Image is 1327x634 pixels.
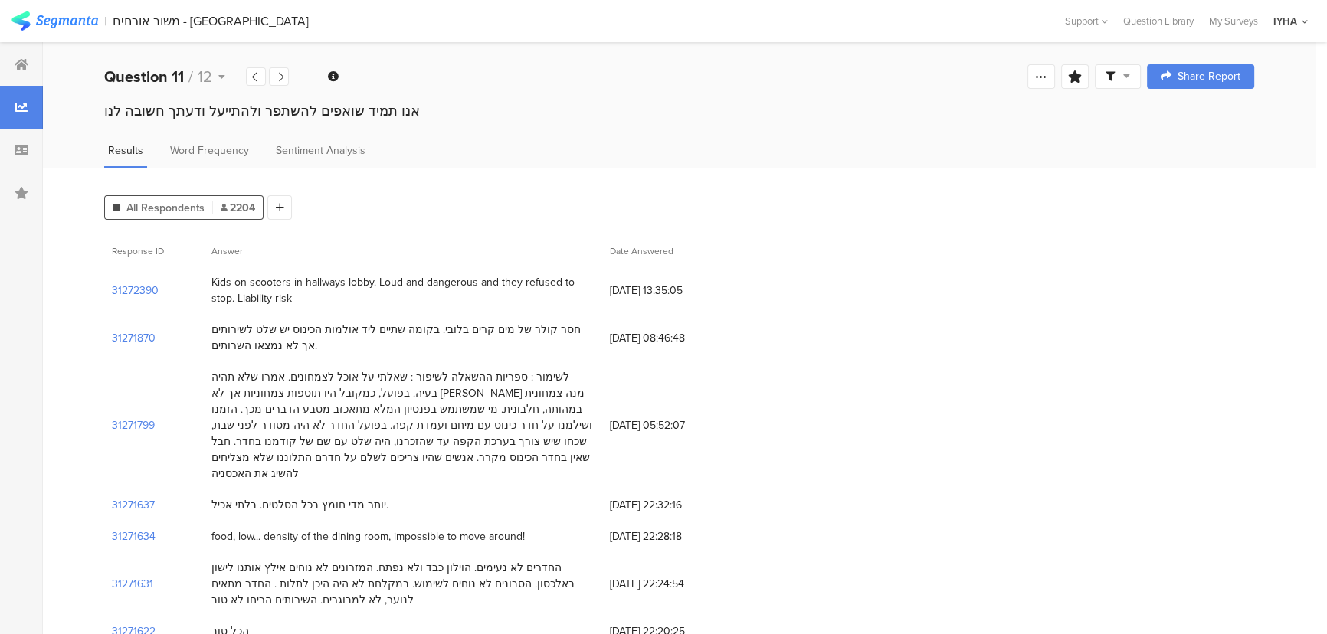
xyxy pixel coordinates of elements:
a: My Surveys [1201,14,1266,28]
div: Support [1065,9,1108,33]
span: [DATE] 05:52:07 [610,417,732,433]
section: 31271799 [112,417,155,433]
div: חסר קולר של מים קרים בלובי. בקומה שתיים ליד אולמות הכינוס יש שלט לשירותים אך לא נמצאו השרותים. [211,322,595,354]
div: לשימור : ספריות ההשאלה לשיפור : שאלתי על אוכל לצמחונים. אמרו שלא תהיה בעיה. בפועל, כמקובל היו תוס... [211,369,595,482]
div: Kids on scooters in hallways lobby. Loud and dangerous and they refused to stop. Liability risk [211,274,595,306]
div: החדרים לא נעימים. הוילון כבד ולא נפתח. המזרונים לא נוחים אילץ אותנו לישון באלכסון. הסבונים לא נוח... [211,560,595,608]
span: Answer [211,244,243,258]
span: Word Frequency [170,142,249,158]
section: 31271870 [112,330,156,346]
span: Share Report [1178,71,1240,82]
span: Date Answered [610,244,673,258]
span: Results [108,142,143,158]
span: 12 [198,65,212,88]
a: Question Library [1116,14,1201,28]
span: [DATE] 22:32:16 [610,497,732,513]
span: Sentiment Analysis [276,142,365,158]
section: 31271634 [112,528,156,544]
b: Question 11 [104,65,184,88]
div: IYHA [1273,14,1297,28]
span: Response ID [112,244,164,258]
div: משוב אורחים - [GEOGRAPHIC_DATA] [113,14,309,28]
div: food, low... density of the dining room, impossible to move around! [211,528,525,544]
div: אנו תמיד שואפים להשתפר ולהתייעל ודעתך חשובה לנו [104,101,1254,121]
div: יותר מדי חומץ בכל הסלטים. בלתי אכיל. [211,497,388,513]
span: [DATE] 13:35:05 [610,283,732,299]
section: 31271631 [112,576,153,592]
span: / [188,65,193,88]
span: [DATE] 22:24:54 [610,576,732,592]
span: [DATE] 22:28:18 [610,528,732,544]
span: [DATE] 08:46:48 [610,330,732,346]
span: All Respondents [126,200,205,216]
section: 31271637 [112,497,155,513]
section: 31272390 [112,283,159,299]
span: 2204 [221,200,255,216]
div: | [104,12,106,30]
img: segmanta logo [11,11,98,31]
